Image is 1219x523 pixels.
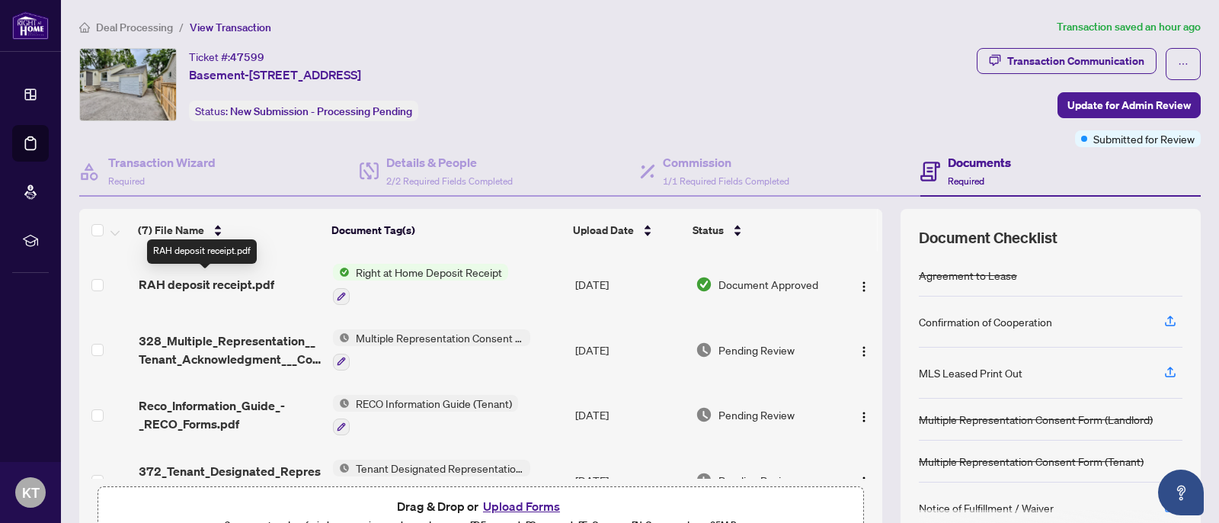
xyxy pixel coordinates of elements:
[138,222,204,239] span: (7) File Name
[686,209,836,252] th: Status
[1158,470,1204,515] button: Open asap
[852,338,876,362] button: Logo
[663,175,789,187] span: 1/1 Required Fields Completed
[333,329,530,371] button: Status IconMultiple Representation Consent Form (Tenant)
[852,403,876,427] button: Logo
[333,460,350,476] img: Status Icon
[1067,93,1191,117] span: Update for Admin Review
[718,276,818,293] span: Document Approved
[919,267,1017,284] div: Agreement to Lease
[386,175,513,187] span: 2/2 Required Fields Completed
[386,153,513,172] h4: Details & People
[179,18,184,36] li: /
[139,275,274,294] span: RAH deposit receipt.pdf
[22,482,40,503] span: KT
[858,411,870,423] img: Logo
[12,11,49,40] img: logo
[858,476,870,488] img: Logo
[919,227,1057,249] span: Document Checklist
[132,209,325,252] th: (7) File Name
[333,395,350,412] img: Status Icon
[948,175,984,187] span: Required
[108,175,145,187] span: Required
[350,329,530,346] span: Multiple Representation Consent Form (Tenant)
[852,272,876,297] button: Logo
[397,496,565,516] span: Drag & Drop or
[147,239,257,264] div: RAH deposit receipt.pdf
[1007,49,1144,73] div: Transaction Communication
[919,411,1153,428] div: Multiple Representation Consent Form (Landlord)
[325,209,567,252] th: Document Tag(s)
[80,49,176,120] img: IMG-S12274777_1.jpg
[693,222,724,239] span: Status
[569,448,689,513] td: [DATE]
[333,264,350,281] img: Status Icon
[333,395,518,436] button: Status IconRECO Information Guide (Tenant)
[189,66,361,84] span: Basement-[STREET_ADDRESS]
[189,101,418,121] div: Status:
[350,264,508,281] span: Right at Home Deposit Receipt
[718,406,795,423] span: Pending Review
[718,472,795,489] span: Pending Review
[573,222,634,239] span: Upload Date
[350,395,518,412] span: RECO Information Guide (Tenant)
[858,345,870,358] img: Logo
[919,364,1022,381] div: MLS Leased Print Out
[569,317,689,383] td: [DATE]
[189,48,264,66] div: Ticket #:
[919,313,1052,330] div: Confirmation of Cooperation
[1057,92,1201,118] button: Update for Admin Review
[977,48,1157,74] button: Transaction Communication
[696,276,712,293] img: Document Status
[1057,18,1201,36] article: Transaction saved an hour ago
[696,342,712,358] img: Document Status
[919,453,1144,470] div: Multiple Representation Consent Form (Tenant)
[350,460,530,476] span: Tenant Designated Representation Agreement
[696,406,712,423] img: Document Status
[478,496,565,516] button: Upload Forms
[333,460,530,501] button: Status IconTenant Designated Representation Agreement
[919,499,1054,516] div: Notice of Fulfillment / Waiver
[858,281,870,293] img: Logo
[567,209,686,252] th: Upload Date
[139,462,321,499] span: 372_Tenant_Designated_Representation_Agreement_-_PropTx-[PERSON_NAME].pdf
[852,468,876,493] button: Logo
[696,472,712,489] img: Document Status
[139,396,321,433] span: Reco_Information_Guide_-_RECO_Forms.pdf
[1178,59,1189,69] span: ellipsis
[663,153,789,172] h4: Commission
[948,153,1011,172] h4: Documents
[230,104,412,118] span: New Submission - Processing Pending
[96,21,173,34] span: Deal Processing
[108,153,216,172] h4: Transaction Wizard
[569,252,689,317] td: [DATE]
[230,50,264,64] span: 47599
[139,332,321,368] span: 328_Multiple_Representation__Tenant_Acknowledgment___Consent_Disclosure_-_PropTx-[PERSON_NAME].pdf
[333,264,508,305] button: Status IconRight at Home Deposit Receipt
[333,329,350,346] img: Status Icon
[718,342,795,358] span: Pending Review
[1093,130,1195,147] span: Submitted for Review
[79,22,90,33] span: home
[569,383,689,448] td: [DATE]
[190,21,271,34] span: View Transaction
